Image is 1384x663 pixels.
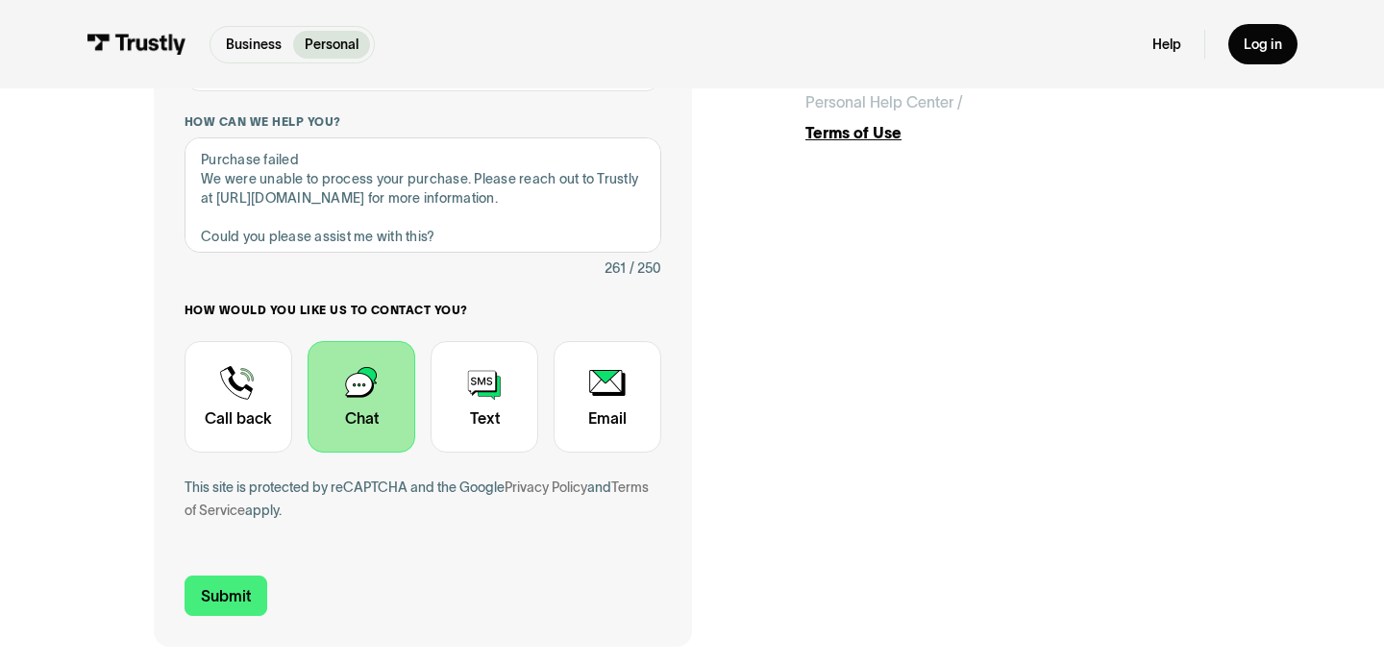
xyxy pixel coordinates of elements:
input: Submit [185,576,267,616]
a: Personal Help Center /Terms of Use [805,90,1230,144]
div: This site is protected by reCAPTCHA and the Google and apply. [185,476,661,522]
a: Log in [1228,24,1297,64]
label: How would you like us to contact you? [185,303,661,318]
div: 261 [605,257,626,280]
div: Log in [1244,36,1282,53]
div: / 250 [630,257,661,280]
label: How can we help you? [185,114,661,130]
a: Personal [293,31,370,59]
p: Personal [305,35,358,55]
a: Privacy Policy [505,479,587,495]
a: Help [1152,36,1181,53]
p: Business [226,35,282,55]
a: Business [214,31,293,59]
img: Trustly Logo [86,34,186,55]
div: Terms of Use [805,121,1230,144]
div: Personal Help Center / [805,90,963,113]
